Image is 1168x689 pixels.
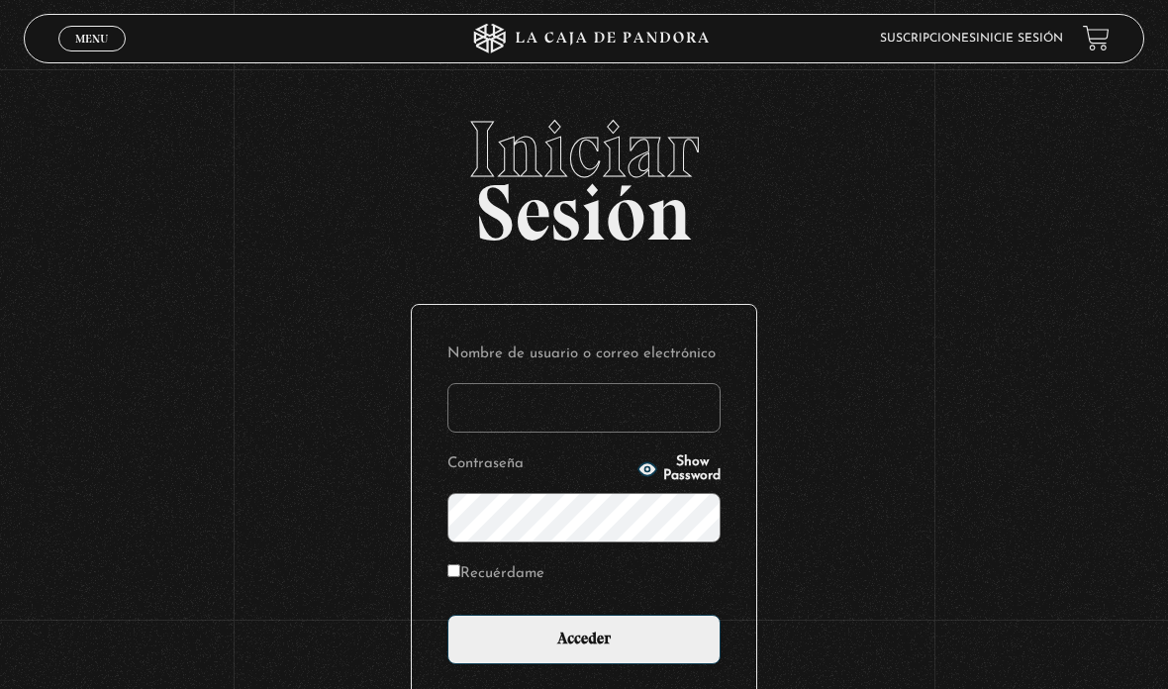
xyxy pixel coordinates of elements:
span: Cerrar [69,49,116,63]
span: Show Password [663,455,721,483]
a: Suscripciones [880,33,976,45]
label: Contraseña [447,450,632,477]
input: Acceder [447,615,721,664]
h2: Sesión [24,110,1145,237]
span: Iniciar [24,110,1145,189]
a: View your shopping cart [1083,25,1110,51]
label: Nombre de usuario o correo electrónico [447,341,721,367]
label: Recuérdame [447,560,544,587]
input: Recuérdame [447,564,460,577]
span: Menu [75,33,108,45]
button: Show Password [637,455,721,483]
a: Inicie sesión [976,33,1063,45]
